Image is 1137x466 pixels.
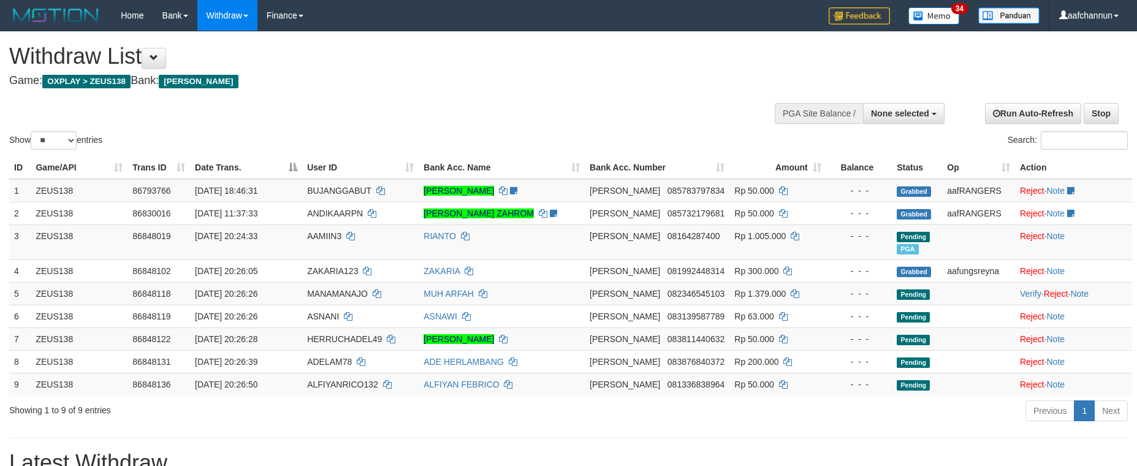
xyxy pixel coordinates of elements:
[424,380,499,389] a: ALFIYAN FEBRICO
[897,186,931,197] span: Grabbed
[31,327,127,350] td: ZEUS138
[831,333,887,345] div: - - -
[734,334,774,344] span: Rp 50.000
[897,335,930,345] span: Pending
[590,357,660,367] span: [PERSON_NAME]
[1008,131,1128,150] label: Search:
[195,380,257,389] span: [DATE] 20:26:50
[31,224,127,259] td: ZEUS138
[307,311,339,321] span: ASNANI
[942,202,1015,224] td: aafRANGERS
[871,109,929,118] span: None selected
[667,266,724,276] span: Copy 081992448314 to clipboard
[195,334,257,344] span: [DATE] 20:26:28
[195,289,257,299] span: [DATE] 20:26:26
[1020,311,1044,321] a: Reject
[9,179,31,202] td: 1
[31,282,127,305] td: ZEUS138
[9,224,31,259] td: 3
[1015,179,1132,202] td: ·
[307,334,382,344] span: HERRUCHADEL49
[1047,208,1065,218] a: Note
[831,288,887,300] div: - - -
[942,259,1015,282] td: aafungsreyna
[831,230,887,242] div: - - -
[132,380,170,389] span: 86848136
[942,179,1015,202] td: aafRANGERS
[1094,400,1128,421] a: Next
[9,399,465,416] div: Showing 1 to 9 of 9 entries
[424,357,504,367] a: ADE HERLAMBANG
[424,334,494,344] a: [PERSON_NAME]
[195,231,257,241] span: [DATE] 20:24:33
[951,3,968,14] span: 34
[1020,380,1044,389] a: Reject
[424,186,494,196] a: [PERSON_NAME]
[195,311,257,321] span: [DATE] 20:26:26
[31,179,127,202] td: ZEUS138
[9,259,31,282] td: 4
[667,357,724,367] span: Copy 083876840372 to clipboard
[307,380,378,389] span: ALFIYANRICO132
[1044,289,1068,299] a: Reject
[1074,400,1095,421] a: 1
[195,186,257,196] span: [DATE] 18:46:31
[734,231,786,241] span: Rp 1.005.000
[1020,231,1044,241] a: Reject
[9,202,31,224] td: 2
[132,208,170,218] span: 86830016
[1015,202,1132,224] td: ·
[590,266,660,276] span: [PERSON_NAME]
[132,334,170,344] span: 86848122
[985,103,1081,124] a: Run Auto-Refresh
[132,311,170,321] span: 86848119
[734,380,774,389] span: Rp 50.000
[667,186,724,196] span: Copy 085783797834 to clipboard
[590,186,660,196] span: [PERSON_NAME]
[590,380,660,389] span: [PERSON_NAME]
[31,350,127,373] td: ZEUS138
[897,357,930,368] span: Pending
[195,357,257,367] span: [DATE] 20:26:39
[734,186,774,196] span: Rp 50.000
[831,185,887,197] div: - - -
[424,208,534,218] a: [PERSON_NAME] ZAHROM
[831,207,887,220] div: - - -
[195,208,257,218] span: [DATE] 11:37:33
[1015,259,1132,282] td: ·
[127,156,190,179] th: Trans ID: activate to sort column ascending
[31,259,127,282] td: ZEUS138
[1041,131,1128,150] input: Search:
[302,156,419,179] th: User ID: activate to sort column ascending
[897,244,918,254] span: Marked by aafRornrotha
[831,265,887,277] div: - - -
[897,289,930,300] span: Pending
[667,311,724,321] span: Copy 083139587789 to clipboard
[1084,103,1119,124] a: Stop
[132,186,170,196] span: 86793766
[424,311,457,321] a: ASNAWI
[734,289,786,299] span: Rp 1.379.000
[1047,357,1065,367] a: Note
[590,231,660,241] span: [PERSON_NAME]
[1020,289,1041,299] a: Verify
[1015,305,1132,327] td: ·
[1015,327,1132,350] td: ·
[1047,380,1065,389] a: Note
[775,103,863,124] div: PGA Site Balance /
[897,267,931,277] span: Grabbed
[307,231,341,241] span: AAMIIN3
[667,231,720,241] span: Copy 08164287400 to clipboard
[9,6,102,25] img: MOTION_logo.png
[831,378,887,391] div: - - -
[132,266,170,276] span: 86848102
[590,208,660,218] span: [PERSON_NAME]
[307,266,358,276] span: ZAKARIA123
[1015,156,1132,179] th: Action
[307,186,371,196] span: BUJANGGABUT
[132,231,170,241] span: 86848019
[1070,289,1089,299] a: Note
[590,311,660,321] span: [PERSON_NAME]
[9,75,746,87] h4: Game: Bank:
[667,289,724,299] span: Copy 082346545103 to clipboard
